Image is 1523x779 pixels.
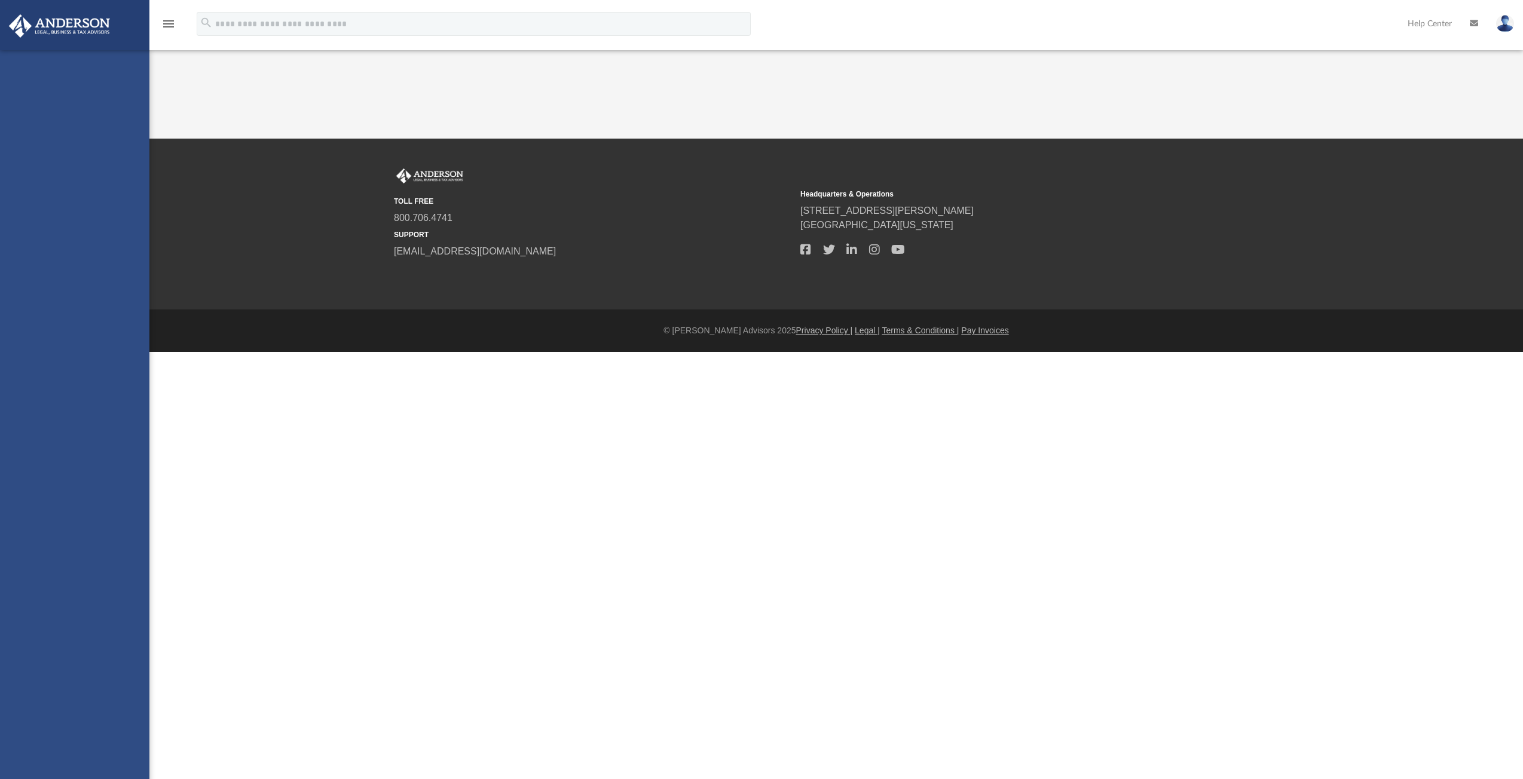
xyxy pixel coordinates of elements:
[800,206,974,216] a: [STREET_ADDRESS][PERSON_NAME]
[800,189,1198,200] small: Headquarters & Operations
[200,16,213,29] i: search
[961,326,1008,335] a: Pay Invoices
[394,168,466,184] img: Anderson Advisors Platinum Portal
[394,229,792,240] small: SUPPORT
[882,326,959,335] a: Terms & Conditions |
[161,17,176,31] i: menu
[161,23,176,31] a: menu
[394,196,792,207] small: TOLL FREE
[5,14,114,38] img: Anderson Advisors Platinum Portal
[394,246,556,256] a: [EMAIL_ADDRESS][DOMAIN_NAME]
[394,213,452,223] a: 800.706.4741
[796,326,853,335] a: Privacy Policy |
[1496,15,1514,32] img: User Pic
[149,324,1523,337] div: © [PERSON_NAME] Advisors 2025
[855,326,880,335] a: Legal |
[800,220,953,230] a: [GEOGRAPHIC_DATA][US_STATE]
